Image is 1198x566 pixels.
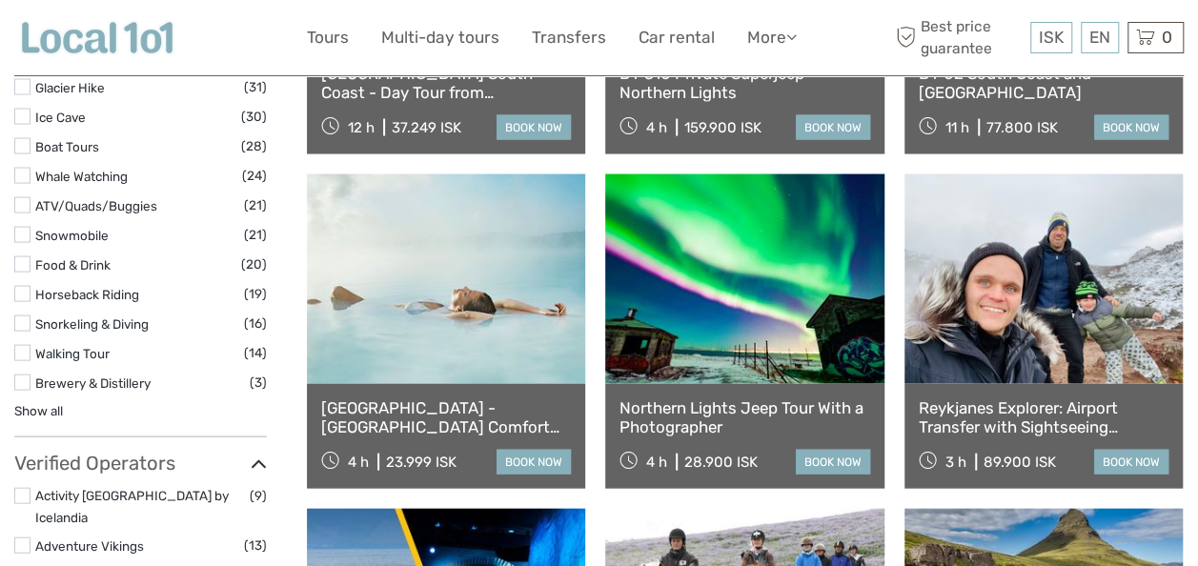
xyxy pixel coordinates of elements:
[646,454,667,471] span: 4 h
[35,110,86,125] a: Ice Cave
[392,119,461,136] div: 37.249 ISK
[14,14,180,61] img: Local 101
[945,119,969,136] span: 11 h
[1094,450,1168,475] a: book now
[1159,28,1175,47] span: 0
[14,403,63,418] a: Show all
[35,228,109,243] a: Snowmobile
[241,253,267,275] span: (20)
[307,24,349,51] a: Tours
[35,257,111,273] a: Food & Drink
[242,165,267,187] span: (24)
[35,287,139,302] a: Horseback Riding
[945,454,966,471] span: 3 h
[684,119,761,136] div: 159.900 ISK
[35,488,229,525] a: Activity [GEOGRAPHIC_DATA] by Icelandia
[244,194,267,216] span: (21)
[35,375,151,391] a: Brewery & Distillery
[891,16,1025,58] span: Best price guarantee
[35,346,110,361] a: Walking Tour
[241,135,267,157] span: (28)
[1039,28,1064,47] span: ISK
[348,454,369,471] span: 4 h
[244,535,267,556] span: (13)
[250,372,267,394] span: (3)
[639,24,715,51] a: Car rental
[497,115,571,140] a: book now
[244,283,267,305] span: (19)
[348,119,375,136] span: 12 h
[796,115,870,140] a: book now
[321,64,571,103] a: [GEOGRAPHIC_DATA] South Coast - Day Tour from [GEOGRAPHIC_DATA]
[919,398,1168,437] a: Reykjanes Explorer: Airport Transfer with Sightseeing Adventure
[747,24,797,51] a: More
[35,198,157,213] a: ATV/Quads/Buggies
[646,119,667,136] span: 4 h
[796,450,870,475] a: book now
[219,30,242,52] button: Open LiveChat chat widget
[244,342,267,364] span: (14)
[35,316,149,332] a: Snorkeling & Diving
[984,454,1056,471] div: 89.900 ISK
[919,64,1168,103] a: DT 02 South Coast and [GEOGRAPHIC_DATA]
[250,485,267,507] span: (9)
[14,452,267,475] h3: Verified Operators
[35,538,144,554] a: Adventure Vikings
[619,64,869,103] a: DT 310 Private Superjeep Northern Lights
[1094,115,1168,140] a: book now
[35,80,105,95] a: Glacier Hike
[241,106,267,128] span: (30)
[35,139,99,154] a: Boat Tours
[244,76,267,98] span: (31)
[986,119,1058,136] div: 77.800 ISK
[381,24,499,51] a: Multi-day tours
[27,33,215,49] p: We're away right now. Please check back later!
[532,24,606,51] a: Transfers
[244,224,267,246] span: (21)
[35,169,128,184] a: Whale Watching
[1081,22,1119,53] div: EN
[619,398,869,437] a: Northern Lights Jeep Tour With a Photographer
[684,454,758,471] div: 28.900 ISK
[497,450,571,475] a: book now
[321,398,571,437] a: [GEOGRAPHIC_DATA] - [GEOGRAPHIC_DATA] Comfort including admission
[244,313,267,334] span: (16)
[386,454,457,471] div: 23.999 ISK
